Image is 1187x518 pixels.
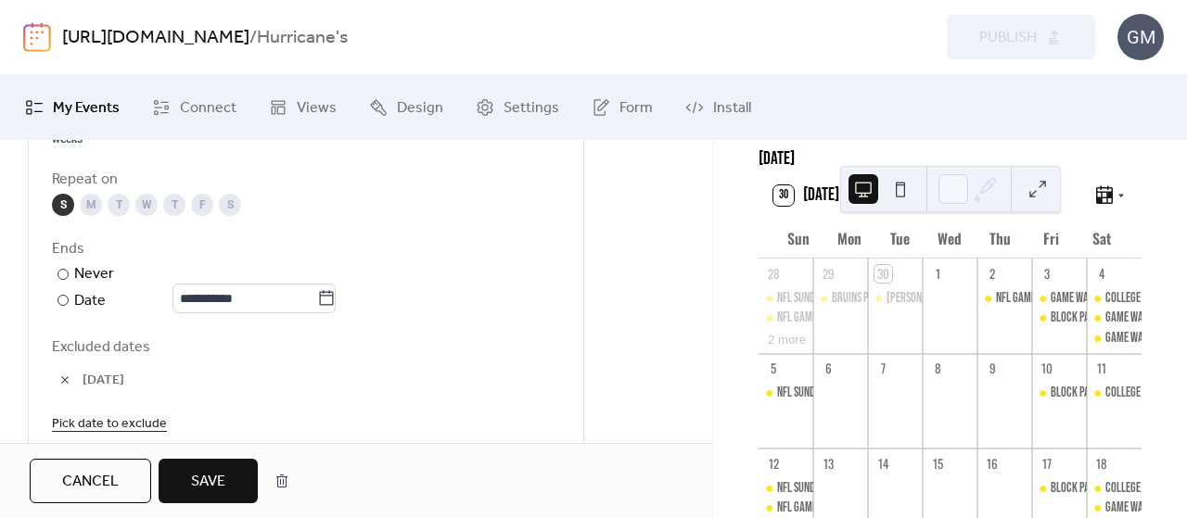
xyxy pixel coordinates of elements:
[397,97,443,120] span: Design
[777,479,830,498] div: NFL SUNDAYS
[1087,329,1142,347] div: GAME WATCH - UMIAMI
[74,289,336,313] div: Date
[1093,360,1110,377] div: 11
[777,289,830,308] div: NFL SUNDAYS
[52,169,556,191] div: Repeat on
[713,97,751,120] span: Install
[759,146,1142,173] div: [DATE]
[977,289,1032,308] div: NFL GAME WATCH - 49ERS
[868,289,923,308] div: ADAM SANDLER PRE-SHOW PARTY
[74,263,115,285] div: Never
[765,360,782,377] div: 5
[62,20,249,56] a: [URL][DOMAIN_NAME]
[759,499,813,517] div: NFL GAME WATCH - 49ERS
[1032,479,1087,498] div: Block Party Bar Crawl
[832,289,913,308] div: BRUINS PRE-SEASON
[1051,289,1130,308] div: GAME WATCH - WVU
[1087,289,1142,308] div: COLLEGE FOOTBALL SATURDAYS
[1032,289,1087,308] div: GAME WATCH - WVU
[11,82,134,133] a: My Events
[1087,479,1142,498] div: COLLEGE FOOTBALL SATURDAYS
[80,194,102,216] div: M
[255,82,351,133] a: Views
[887,289,1025,308] div: [PERSON_NAME] PRE-SHOW PARTY
[1093,455,1110,472] div: 18
[135,194,158,216] div: W
[1087,309,1142,327] div: GAME WATCH - VANDERBILT
[759,384,813,402] div: NFL SUNDAYS
[52,238,556,260] div: Ends
[1032,309,1087,327] div: Block Party Bar Crawl
[1026,219,1076,259] div: Fri
[355,82,457,133] a: Design
[1093,265,1110,282] div: 4
[52,336,560,359] span: Excluded dates
[777,384,830,402] div: NFL SUNDAYS
[820,265,836,282] div: 29
[1039,455,1055,472] div: 17
[760,329,813,347] button: 2 more
[820,455,836,472] div: 13
[671,82,765,133] a: Install
[159,459,258,503] button: Save
[1051,479,1155,498] div: Block Party Bar Crawl
[929,265,946,282] div: 1
[765,265,782,282] div: 28
[462,82,573,133] a: Settings
[823,219,874,259] div: Mon
[297,97,337,120] span: Views
[257,20,348,56] b: Hurricane's
[996,289,1099,308] div: NFL GAME WATCH - 49ERS
[619,97,653,120] span: Form
[1087,499,1142,517] div: GAME WATCH - VANDERBILT
[765,455,782,472] div: 12
[925,219,975,259] div: Wed
[759,289,813,308] div: NFL SUNDAYS
[1039,265,1055,282] div: 3
[777,499,880,517] div: NFL GAME WATCH - 49ERS
[53,97,120,120] span: My Events
[52,413,167,436] span: Pick date to exclude
[180,97,236,120] span: Connect
[1051,309,1155,327] div: Block Party Bar Crawl
[929,360,946,377] div: 8
[874,455,891,472] div: 14
[83,370,560,392] span: [DATE]
[1077,219,1127,259] div: Sat
[108,194,130,216] div: T
[52,194,74,216] div: S
[1032,384,1087,402] div: Block Party Bar Crawl
[777,309,888,327] div: NFL GAME WATCH - BROWNS
[773,219,823,259] div: Sun
[1117,14,1164,60] div: GM
[813,289,868,308] div: BRUINS PRE-SEASON
[759,309,813,327] div: NFL GAME WATCH - BROWNS
[929,455,946,472] div: 15
[30,459,151,503] button: Cancel
[759,479,813,498] div: NFL SUNDAYS
[976,219,1026,259] div: Thu
[578,82,667,133] a: Form
[820,360,836,377] div: 6
[62,471,119,493] span: Cancel
[219,194,241,216] div: S
[767,181,846,210] button: 30[DATE]
[984,360,1001,377] div: 9
[1051,384,1155,402] div: Block Party Bar Crawl
[984,265,1001,282] div: 2
[1087,384,1142,402] div: COLLEGE FOOTBALL SATURDAYS
[191,194,213,216] div: F
[249,20,257,56] b: /
[191,471,225,493] span: Save
[874,219,925,259] div: Tue
[138,82,250,133] a: Connect
[504,97,559,120] span: Settings
[23,22,51,52] img: logo
[874,360,891,377] div: 7
[163,194,185,216] div: T
[874,265,891,282] div: 30
[1039,360,1055,377] div: 10
[984,455,1001,472] div: 16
